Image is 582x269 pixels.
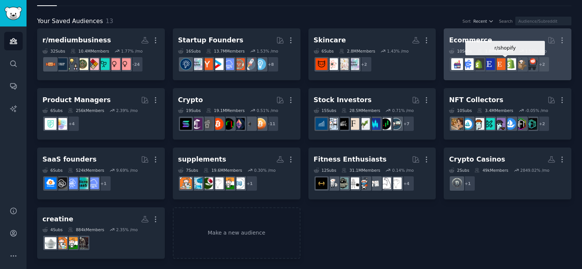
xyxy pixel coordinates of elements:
div: 1.53 % /mo [257,48,278,54]
img: FinancialCareers [337,118,349,130]
img: Daytrading [379,118,391,130]
div: Fitness Enthusiasts [314,155,387,164]
img: strength_training [379,177,391,189]
img: SaaSSales [66,177,78,189]
div: 2 Sub s [449,168,469,173]
a: NFT Collectors10Subs3.4MMembers-0.05% /mo+2NFTNFTsMarketplaceopenseaNFTExchangeNFTMarketplaceNFTm... [444,88,571,140]
div: 0.14 % /mo [392,168,414,173]
div: 0.30 % /mo [254,168,276,173]
div: Crypto Casinos [449,155,505,164]
img: Biohackers [191,177,202,189]
img: SaaS [222,58,234,70]
img: options [326,118,338,130]
img: CryptoMarkets [222,118,234,130]
img: IndianSkincareAddicts [326,58,338,70]
span: Your Saved Audiences [37,17,103,26]
div: 4 Sub s [42,227,63,232]
div: + 2 [356,56,372,72]
a: Fitness Enthusiasts12Subs31.1MMembers0.14% /mo+4Fitnessstrength_trainingloseitHealthGYMGymMotivat... [308,148,436,199]
img: microsaas [77,177,88,189]
img: EtsySellers [483,58,495,70]
a: Skincare6Subs2.8MMembers1.43% /mo+2indiehackersSkincareAddictionLuxIndianSkincareAddicts30PlusSki... [308,28,436,80]
div: Crypto [178,95,203,105]
div: + 2 [534,56,550,72]
div: 0.51 % /mo [257,108,278,113]
img: GYM [347,177,359,189]
div: 28.5M Members [341,108,380,113]
div: Product Managers [42,95,111,105]
img: Ayurveda [77,58,88,70]
div: r/mediumbusiness [42,36,111,45]
img: LaunchYourStartup [45,58,56,70]
div: 10 Sub s [449,108,472,113]
img: GummySearch logo [5,7,22,20]
div: 15 Sub s [314,108,336,113]
a: Stock Investors15Subs28.5MMembers0.71% /mo+7stocksDaytradingStockMarketinvestingfinanceFinancialC... [308,88,436,140]
img: Crypto_Currency_News [191,118,202,130]
img: Creatine [45,237,56,249]
img: BitcoinBeginners [212,118,224,130]
img: SaaS [87,177,99,189]
img: stocks [390,118,402,130]
img: Fitness [390,177,402,189]
div: + 1 [242,176,258,191]
a: r/mediumbusiness32Subs10.4MMembers1.77% /mo+24WomenInBusinessBusinessWomenherbalismHaircareScienc... [37,28,165,80]
span: 13 [106,17,113,25]
img: indiehackers [191,58,202,70]
img: solana [180,118,192,130]
div: 49k Members [474,168,508,173]
div: 31.1M Members [341,168,380,173]
img: herbalism [98,58,110,70]
div: 16 Sub s [178,48,201,54]
a: Ecommerce10Subs1.8MMembers1.55% /mor/shopify+2ecommercedropshipshopifyEtsyEtsySellersreviewmyshop... [444,28,571,80]
div: 1.77 % /mo [121,48,142,54]
div: Search [499,19,513,24]
a: Crypto19Subs19.1MMembers0.51% /mo+11BitcoinethereumethtraderCryptoMarketsBitcoinBeginnersCryptoCu... [173,88,300,140]
div: SaaS founders [42,155,97,164]
img: NFT [526,118,537,130]
img: Fitness [212,177,224,189]
div: 6 Sub s [314,48,334,54]
div: 6 Sub s [42,108,63,113]
div: + 4 [399,176,415,191]
img: startups [244,58,255,70]
img: Etsy [494,58,505,70]
div: 19.1M Members [206,108,245,113]
img: NFTExchange [494,118,505,130]
div: Startup Founders [178,36,243,45]
img: ethereum [244,118,255,130]
div: Stock Investors [314,95,372,105]
div: -0.05 % /mo [525,108,548,113]
div: 6 Sub s [42,168,63,173]
div: 12 Sub s [314,168,336,173]
div: 19.6M Members [203,168,242,173]
img: buildinpublic [55,58,67,70]
div: Skincare [314,36,346,45]
div: 19 Sub s [178,108,201,113]
img: fitness30plus [77,237,88,249]
img: ecommerce [526,58,537,70]
img: BusinessWomen [108,58,120,70]
button: Recent [473,19,494,24]
img: startup [212,58,224,70]
div: + 8 [263,56,279,72]
a: creatine4Subs884kMembers2.35% /mofitness30plusFitness_IndiaSupplementsCreatine [37,207,165,259]
img: NFTMarketplace [483,118,495,130]
span: Recent [473,19,487,24]
div: 10 Sub s [449,48,472,54]
input: Audience/Subreddit [515,17,571,25]
img: WomenInBusiness [119,58,131,70]
img: investing [358,118,370,130]
img: Supplements [55,237,67,249]
div: + 1 [460,176,476,191]
div: 13.7M Members [206,48,245,54]
div: 1.8M Members [477,48,513,54]
img: opensea [504,118,516,130]
div: 2.8M Members [339,48,375,54]
div: Sort [463,19,471,24]
div: + 2 [534,116,550,132]
img: EntrepreneurRideAlong [233,58,245,70]
img: Fitness_India [222,177,234,189]
div: 32 Sub s [42,48,65,54]
div: 0.71 % /mo [392,108,414,113]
